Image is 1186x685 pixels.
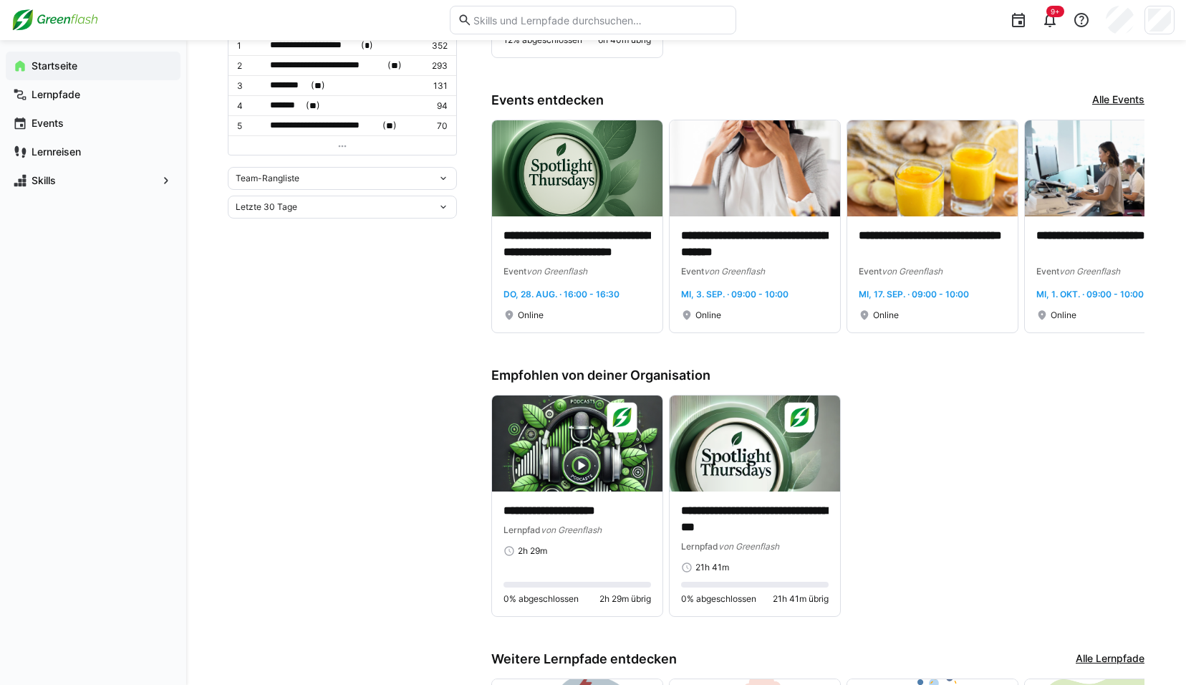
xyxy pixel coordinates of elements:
p: 5 [237,120,259,132]
p: 3 [237,80,259,92]
span: 9+ [1051,7,1060,16]
span: ( ) [311,78,325,93]
a: Alle Lernpfade [1076,651,1144,667]
span: von Greenflash [1059,266,1120,277]
span: Event [503,266,526,277]
img: image [670,120,840,216]
img: image [847,120,1018,216]
span: ( ) [382,118,397,133]
input: Skills und Lernpfade durchsuchen… [472,14,728,27]
span: Lernpfad [681,541,718,552]
span: 2h 29m [518,545,547,557]
p: 2 [237,60,259,72]
span: Event [859,266,882,277]
p: 4 [237,100,259,112]
span: Event [681,266,704,277]
span: 6h 40m übrig [598,34,651,46]
p: 70 [419,120,448,132]
span: Letzte 30 Tage [236,201,297,213]
span: Do, 28. Aug. · 16:00 - 16:30 [503,289,619,300]
img: image [670,396,840,492]
span: 0% abgeschlossen [503,593,579,605]
span: 12% abgeschlossen [503,34,582,46]
span: Online [873,310,899,321]
span: von Greenflash [541,524,602,535]
span: Mi, 3. Sep. · 09:00 - 10:00 [681,289,789,300]
img: image [492,396,662,492]
span: 2h 29m übrig [599,593,651,605]
p: 1 [237,40,259,52]
span: Mi, 1. Okt. · 09:00 - 10:00 [1036,289,1144,300]
h3: Empfohlen von deiner Organisation [491,368,1144,383]
p: 94 [419,100,448,112]
h3: Events entdecken [491,92,604,108]
span: Event [1036,266,1059,277]
p: 352 [419,40,448,52]
span: Online [518,310,544,321]
p: 131 [419,80,448,92]
span: von Greenflash [718,541,779,552]
span: Mi, 17. Sep. · 09:00 - 10:00 [859,289,969,300]
span: 21h 41m [695,562,729,573]
span: Online [695,310,721,321]
span: von Greenflash [704,266,765,277]
span: ( ) [306,98,320,113]
span: von Greenflash [526,266,587,277]
span: von Greenflash [882,266,942,277]
span: Team-Rangliste [236,173,299,184]
p: 293 [419,60,448,72]
img: image [492,120,662,216]
span: 21h 41m übrig [773,593,829,605]
a: Alle Events [1092,92,1144,108]
span: ( ) [361,38,373,53]
span: 0% abgeschlossen [681,593,756,605]
span: Online [1051,310,1076,321]
span: ( ) [387,58,402,73]
span: Lernpfad [503,524,541,535]
h3: Weitere Lernpfade entdecken [491,651,677,667]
